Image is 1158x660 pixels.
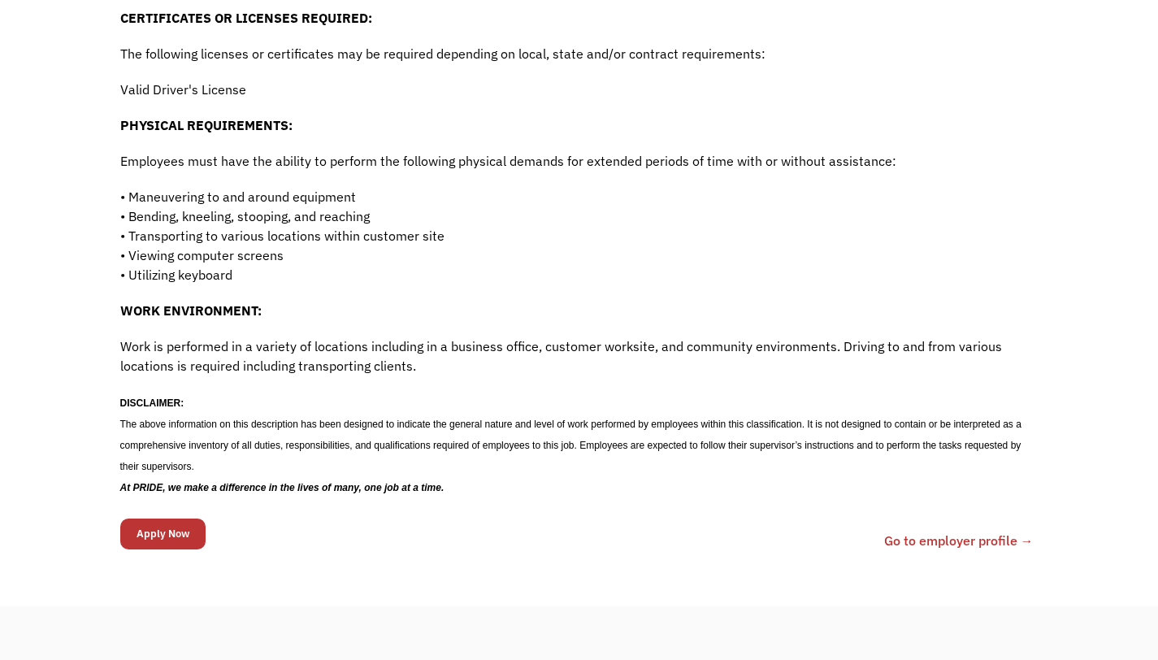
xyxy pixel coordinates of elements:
p: Employees must have the ability to perform the following physical demands for extended periods of... [120,151,1039,171]
strong: WORK ENVIRONMENT: [120,302,262,319]
span: DISCLAIMER: [120,397,184,409]
p: • Maneuvering to and around equipment • Bending, kneeling, stooping, and reaching • Transporting ... [120,187,1039,284]
span: At PRIDE, we make a difference in the lives of many, one job at a time. [120,482,445,493]
strong: CERTIFICATES OR LICENSES REQUIRED: [120,10,372,26]
strong: PHYSICAL REQUIREMENTS: [120,117,293,133]
form: Email Form [120,515,206,554]
p: Valid Driver's License [120,80,1039,99]
p: Work is performed in a variety of locations including in a business office, customer worksite, an... [120,337,1039,376]
p: The following licenses or certificates may be required depending on local, state and/or contract ... [120,44,1039,63]
a: Go to employer profile → [884,531,1034,550]
span: The above information on this description has been designed to indicate the general nature and le... [120,419,1021,472]
input: Apply Now [120,519,206,549]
